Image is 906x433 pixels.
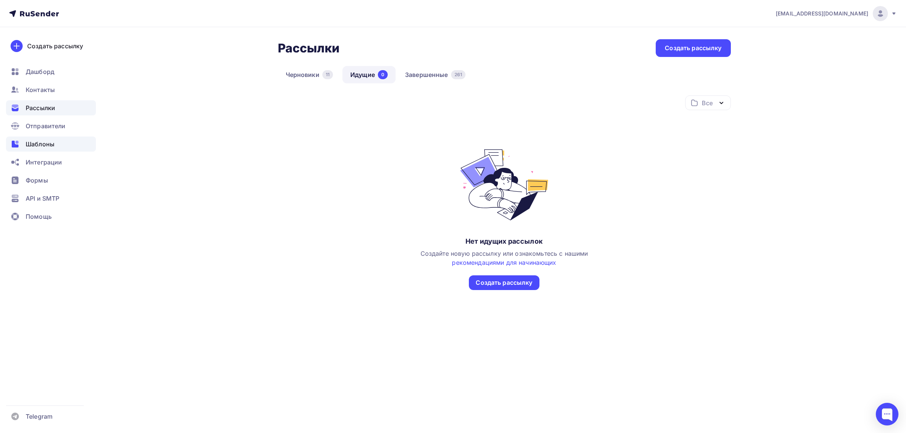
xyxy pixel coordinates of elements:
[451,70,465,79] div: 261
[278,41,340,56] h2: Рассылки
[27,41,83,51] div: Создать рассылку
[26,121,66,131] span: Отправители
[6,64,96,79] a: Дашборд
[397,66,473,83] a: Завершенные261
[6,173,96,188] a: Формы
[26,194,59,203] span: API и SMTP
[702,98,712,107] div: Все
[452,259,556,266] a: рекомендациями для начинающих
[685,95,731,110] button: Все
[776,10,868,17] span: [EMAIL_ADDRESS][DOMAIN_NAME]
[6,137,96,152] a: Шаблоны
[6,82,96,97] a: Контакты
[665,44,721,52] div: Создать рассылку
[26,176,48,185] span: Формы
[342,66,396,83] a: Идущие0
[465,237,543,246] div: Нет идущих рассылок
[26,67,54,76] span: Дашборд
[776,6,897,21] a: [EMAIL_ADDRESS][DOMAIN_NAME]
[6,100,96,115] a: Рассылки
[26,103,55,112] span: Рассылки
[26,158,62,167] span: Интеграции
[278,66,341,83] a: Черновики11
[322,70,333,79] div: 11
[26,212,52,221] span: Помощь
[421,250,588,266] span: Создайте новую рассылку или ознакомьтесь с нашими
[378,70,388,79] div: 0
[26,140,54,149] span: Шаблоны
[26,85,55,94] span: Контакты
[26,412,52,421] span: Telegram
[6,118,96,134] a: Отправители
[476,278,532,287] div: Создать рассылку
